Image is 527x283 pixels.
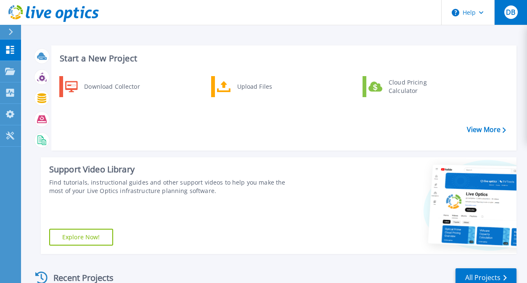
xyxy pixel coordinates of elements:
[49,164,296,175] div: Support Video Library
[363,76,449,97] a: Cloud Pricing Calculator
[59,76,146,97] a: Download Collector
[211,76,297,97] a: Upload Files
[233,78,295,95] div: Upload Files
[384,78,447,95] div: Cloud Pricing Calculator
[60,54,506,63] h3: Start a New Project
[467,126,506,134] a: View More
[49,229,113,246] a: Explore Now!
[80,78,143,95] div: Download Collector
[506,9,515,16] span: DB
[49,178,296,195] div: Find tutorials, instructional guides and other support videos to help you make the most of your L...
